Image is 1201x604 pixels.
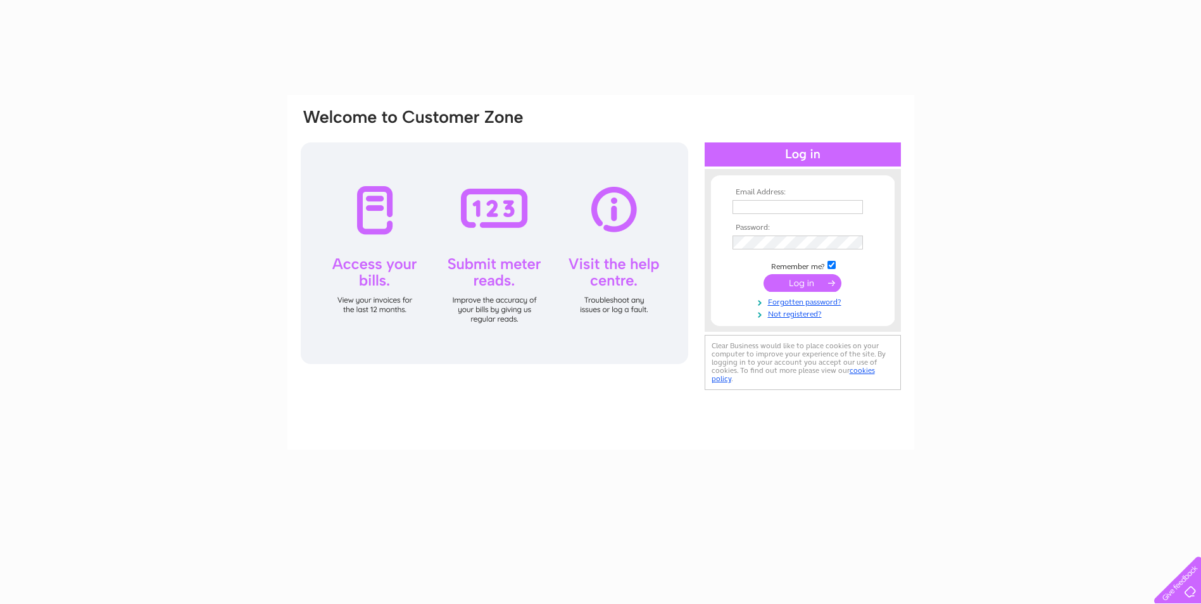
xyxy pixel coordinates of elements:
[729,259,876,272] td: Remember me?
[729,223,876,232] th: Password:
[729,188,876,197] th: Email Address:
[733,295,876,307] a: Forgotten password?
[764,274,841,292] input: Submit
[705,335,901,390] div: Clear Business would like to place cookies on your computer to improve your experience of the sit...
[733,307,876,319] a: Not registered?
[712,366,875,383] a: cookies policy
